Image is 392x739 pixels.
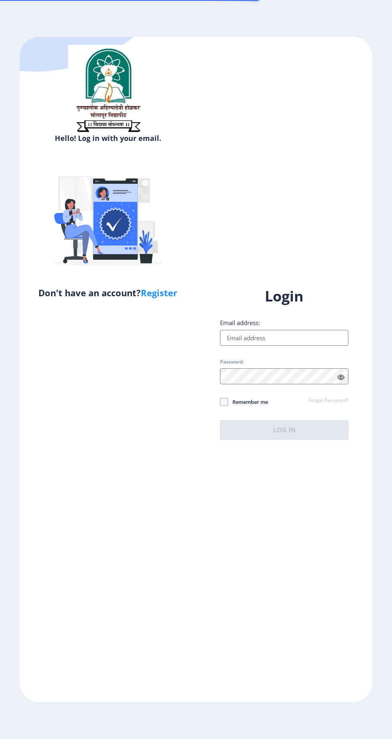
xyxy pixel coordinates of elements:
[68,45,148,135] img: sulogo.png
[220,287,348,306] h1: Login
[26,286,190,299] h5: Don't have an account?
[220,319,260,327] label: Email address:
[308,397,348,404] a: Forgot Password?
[220,359,244,365] label: Password:
[220,420,348,440] button: Log In
[228,397,268,407] span: Remember me
[141,287,177,299] a: Register
[26,133,190,143] h6: Hello! Log in with your email.
[220,330,348,346] input: Email address
[38,146,178,286] img: Verified-rafiki.svg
